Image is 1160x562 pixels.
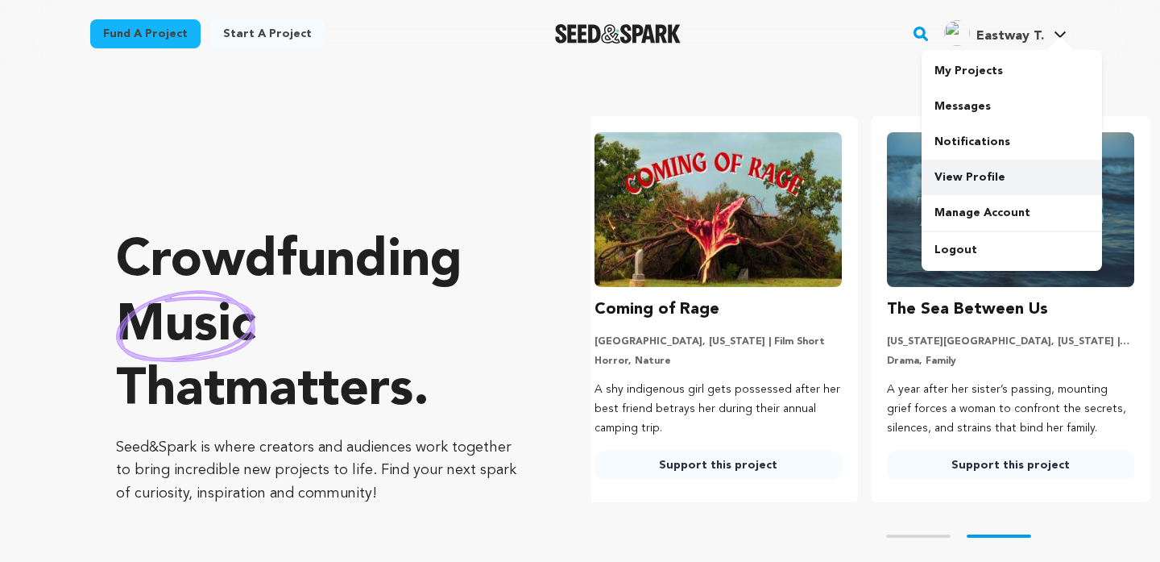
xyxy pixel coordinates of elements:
[941,17,1070,46] a: Eastway T.'s Profile
[594,381,842,438] p: A shy indigenous girl gets possessed after her best friend betrays her during their annual campin...
[887,132,1134,287] img: The Sea Between Us image
[887,381,1134,438] p: A year after her sister’s passing, mounting grief forces a woman to confront the secrets, silence...
[116,230,527,423] p: Crowdfunding that .
[116,290,255,362] img: hand sketched image
[944,20,1044,46] div: Eastway T.'s Profile
[887,451,1134,480] a: Support this project
[594,297,719,323] h3: Coming of Rage
[922,195,1102,231] a: Manage Account
[922,89,1102,124] a: Messages
[594,451,842,480] a: Support this project
[555,24,681,44] img: Seed&Spark Logo Dark Mode
[944,20,970,46] img: Eastway%20Toyota.png
[116,436,527,506] p: Seed&Spark is where creators and audiences work together to bring incredible new projects to life...
[922,160,1102,195] a: View Profile
[555,24,681,44] a: Seed&Spark Homepage
[976,30,1044,43] span: Eastway T.
[922,53,1102,89] a: My Projects
[594,132,842,287] img: Coming of Rage image
[90,19,201,48] a: Fund a project
[210,19,325,48] a: Start a project
[941,17,1070,51] span: Eastway T.'s Profile
[594,335,842,348] p: [GEOGRAPHIC_DATA], [US_STATE] | Film Short
[922,232,1102,268] a: Logout
[922,124,1102,160] a: Notifications
[225,365,413,417] span: matters
[887,297,1048,323] h3: The Sea Between Us
[887,335,1134,348] p: [US_STATE][GEOGRAPHIC_DATA], [US_STATE] | Film Short
[887,355,1134,368] p: Drama, Family
[594,355,842,368] p: Horror, Nature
